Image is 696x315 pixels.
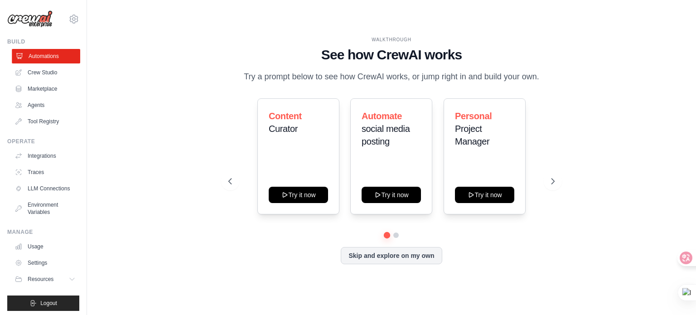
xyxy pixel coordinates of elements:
[7,138,79,145] div: Operate
[11,272,79,286] button: Resources
[239,70,544,83] p: Try a prompt below to see how CrewAI works, or jump right in and build your own.
[362,124,410,146] span: social media posting
[7,228,79,236] div: Manage
[7,296,79,311] button: Logout
[455,187,514,203] button: Try it now
[11,181,79,196] a: LLM Connections
[362,111,402,121] span: Automate
[11,114,79,129] a: Tool Registry
[11,82,79,96] a: Marketplace
[11,165,79,179] a: Traces
[455,124,489,146] span: Project Manager
[7,38,79,45] div: Build
[269,111,302,121] span: Content
[362,187,421,203] button: Try it now
[11,198,79,219] a: Environment Variables
[228,36,555,43] div: WALKTHROUGH
[11,98,79,112] a: Agents
[269,187,328,203] button: Try it now
[11,149,79,163] a: Integrations
[341,247,442,264] button: Skip and explore on my own
[455,111,492,121] span: Personal
[11,256,79,270] a: Settings
[269,124,298,134] span: Curator
[228,47,555,63] h1: See how CrewAI works
[11,239,79,254] a: Usage
[40,300,57,307] span: Logout
[28,276,53,283] span: Resources
[11,65,79,80] a: Crew Studio
[12,49,80,63] a: Automations
[7,10,53,28] img: Logo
